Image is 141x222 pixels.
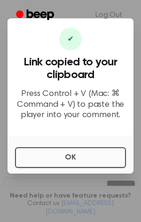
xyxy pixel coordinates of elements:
h3: Link copied to your clipboard [15,56,126,81]
a: Log Out [86,4,132,26]
button: OK [15,147,126,168]
div: ✔ [59,28,82,50]
a: Beep [9,6,63,24]
p: Press Control + V (Mac: ⌘ Command + V) to paste the player into your comment. [15,89,126,121]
